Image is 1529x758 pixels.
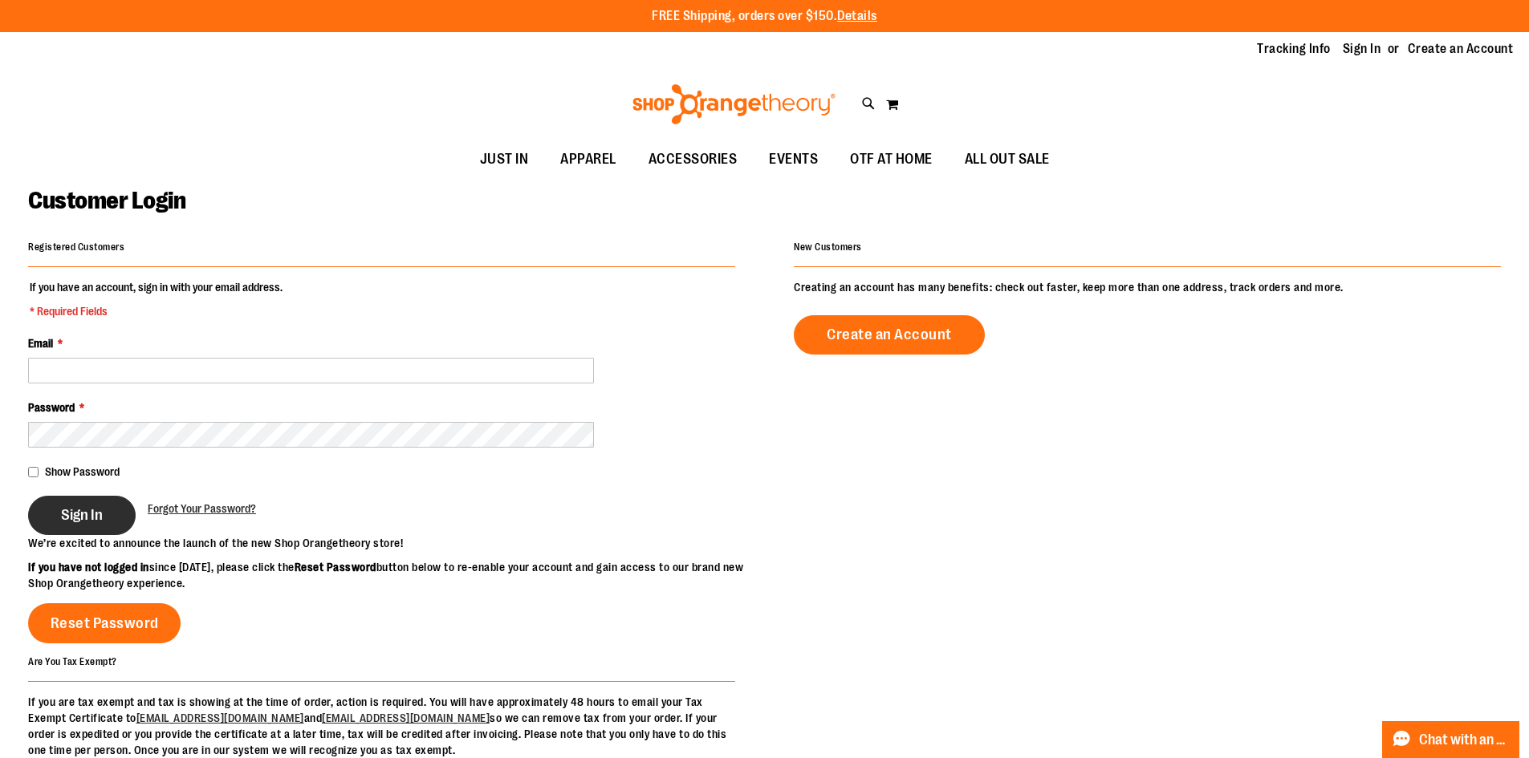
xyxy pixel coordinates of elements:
[28,603,181,643] a: Reset Password
[630,84,838,124] img: Shop Orangetheory
[61,506,103,524] span: Sign In
[850,141,933,177] span: OTF AT HOME
[148,501,256,517] a: Forgot Your Password?
[28,655,117,667] strong: Are You Tax Exempt?
[28,694,735,758] p: If you are tax exempt and tax is showing at the time of order, action is required. You will have ...
[480,141,529,177] span: JUST IN
[28,279,284,319] legend: If you have an account, sign in with your email address.
[136,711,304,724] a: [EMAIL_ADDRESS][DOMAIN_NAME]
[1419,732,1510,748] span: Chat with an Expert
[837,9,877,23] a: Details
[45,465,120,478] span: Show Password
[1257,40,1331,58] a: Tracking Info
[965,141,1050,177] span: ALL OUT SALE
[28,561,149,574] strong: If you have not logged in
[28,187,185,214] span: Customer Login
[148,502,256,515] span: Forgot Your Password?
[652,7,877,26] p: FREE Shipping, orders over $150.
[794,279,1501,295] p: Creating an account has many benefits: check out faster, keep more than one address, track orders...
[28,241,124,253] strong: Registered Customers
[1382,721,1520,758] button: Chat with an Expert
[30,303,283,319] span: * Required Fields
[322,711,490,724] a: [EMAIL_ADDRESS][DOMAIN_NAME]
[1408,40,1514,58] a: Create an Account
[827,326,952,343] span: Create an Account
[28,337,53,350] span: Email
[28,401,75,414] span: Password
[295,561,376,574] strong: Reset Password
[560,141,616,177] span: APPAREL
[794,241,862,253] strong: New Customers
[794,315,985,355] a: Create an Account
[51,614,159,632] span: Reset Password
[28,535,765,551] p: We’re excited to announce the launch of the new Shop Orangetheory store!
[1343,40,1381,58] a: Sign In
[769,141,818,177] span: EVENTS
[28,496,136,535] button: Sign In
[649,141,738,177] span: ACCESSORIES
[28,559,765,591] p: since [DATE], please click the button below to re-enable your account and gain access to our bran...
